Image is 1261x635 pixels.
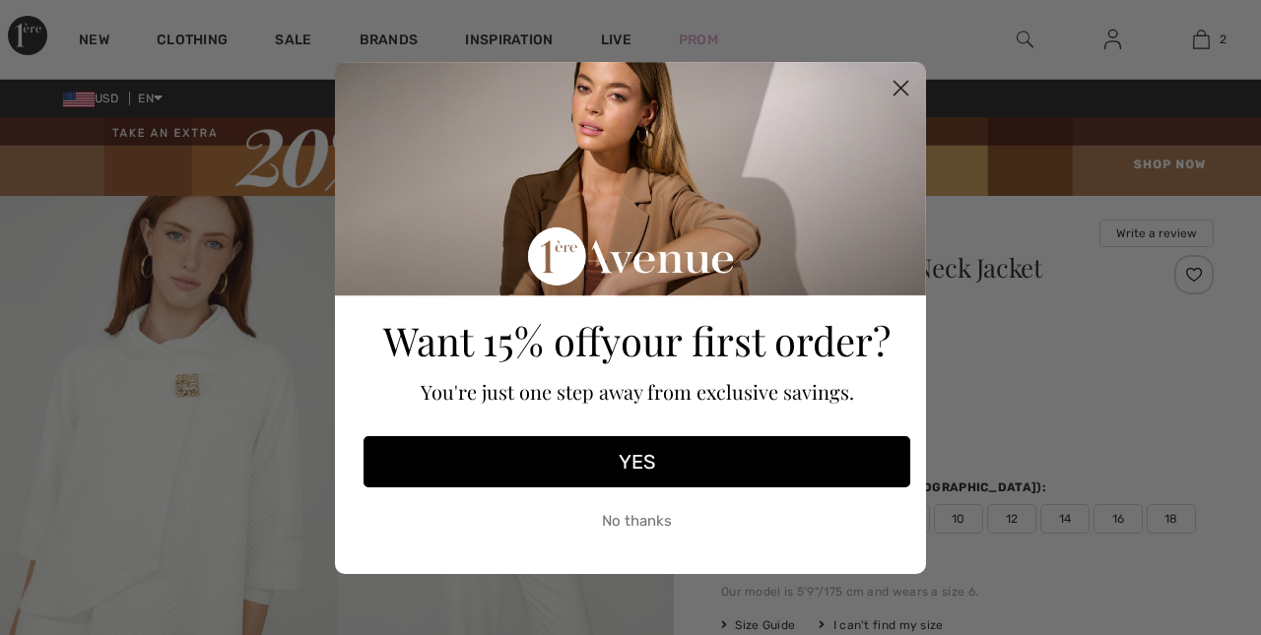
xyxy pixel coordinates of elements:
span: Want 15% off [383,314,601,366]
span: your first order? [601,314,891,366]
span: You're just one step away from exclusive savings. [421,378,854,405]
button: Close dialog [884,71,918,105]
button: No thanks [364,497,910,546]
button: YES [364,436,910,487]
